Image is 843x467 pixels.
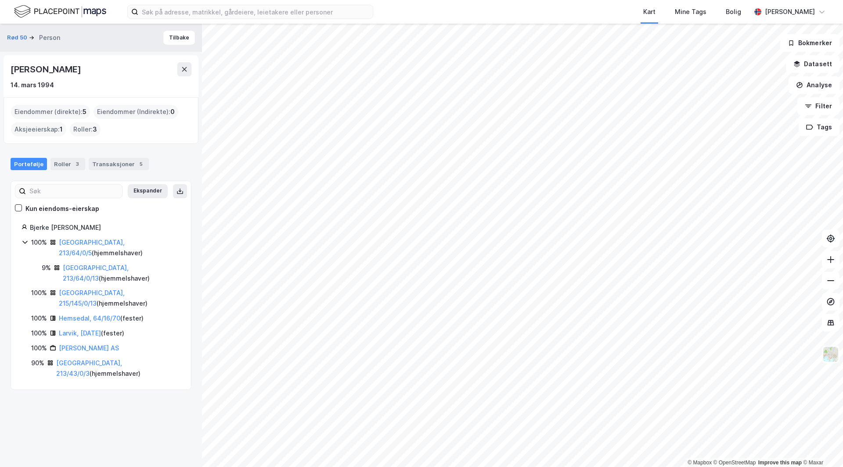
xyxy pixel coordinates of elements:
[11,122,66,136] div: Aksjeeierskap :
[73,160,82,168] div: 3
[786,55,839,73] button: Datasett
[7,33,29,42] button: Rød 50
[59,328,124,339] div: ( fester )
[39,32,60,43] div: Person
[56,358,180,379] div: ( hjemmelshaver )
[170,107,175,117] span: 0
[780,34,839,52] button: Bokmerker
[799,425,843,467] iframe: Chat Widget
[675,7,706,17] div: Mine Tags
[70,122,101,136] div: Roller :
[59,329,101,337] a: Larvik, [DATE]
[789,76,839,94] button: Analyse
[94,105,178,119] div: Eiendommer (Indirekte) :
[11,105,90,119] div: Eiendommer (direkte) :
[713,460,756,466] a: OpenStreetMap
[89,158,149,170] div: Transaksjoner
[63,264,129,282] a: [GEOGRAPHIC_DATA], 213/64/0/13
[31,358,44,368] div: 90%
[93,124,97,135] span: 3
[50,158,85,170] div: Roller
[31,313,47,324] div: 100%
[59,239,125,257] a: [GEOGRAPHIC_DATA], 213/64/0/5
[138,5,373,18] input: Søk på adresse, matrikkel, gårdeiere, leietakere eller personer
[31,328,47,339] div: 100%
[31,237,47,248] div: 100%
[797,97,839,115] button: Filter
[59,313,144,324] div: ( fester )
[688,460,712,466] a: Mapbox
[758,460,802,466] a: Improve this map
[26,185,122,198] input: Søk
[83,107,86,117] span: 5
[30,222,180,233] div: Bjerke [PERSON_NAME]
[163,31,195,45] button: Tilbake
[59,288,180,309] div: ( hjemmelshaver )
[14,4,106,19] img: logo.f888ab2527a4732fd821a326f86c7f29.svg
[59,237,180,258] div: ( hjemmelshaver )
[25,203,99,214] div: Kun eiendoms-eierskap
[63,263,180,284] div: ( hjemmelshaver )
[42,263,51,273] div: 9%
[137,160,145,168] div: 5
[11,158,47,170] div: Portefølje
[643,7,656,17] div: Kart
[765,7,815,17] div: [PERSON_NAME]
[59,314,120,322] a: Hemsedal, 64/16/70
[128,184,168,198] button: Ekspander
[31,288,47,298] div: 100%
[31,343,47,353] div: 100%
[59,344,119,352] a: [PERSON_NAME] AS
[56,359,122,377] a: [GEOGRAPHIC_DATA], 213/43/0/3
[726,7,741,17] div: Bolig
[799,118,839,136] button: Tags
[11,80,54,90] div: 14. mars 1994
[60,124,63,135] span: 1
[11,62,83,76] div: [PERSON_NAME]
[59,289,125,307] a: [GEOGRAPHIC_DATA], 215/145/0/13
[822,346,839,363] img: Z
